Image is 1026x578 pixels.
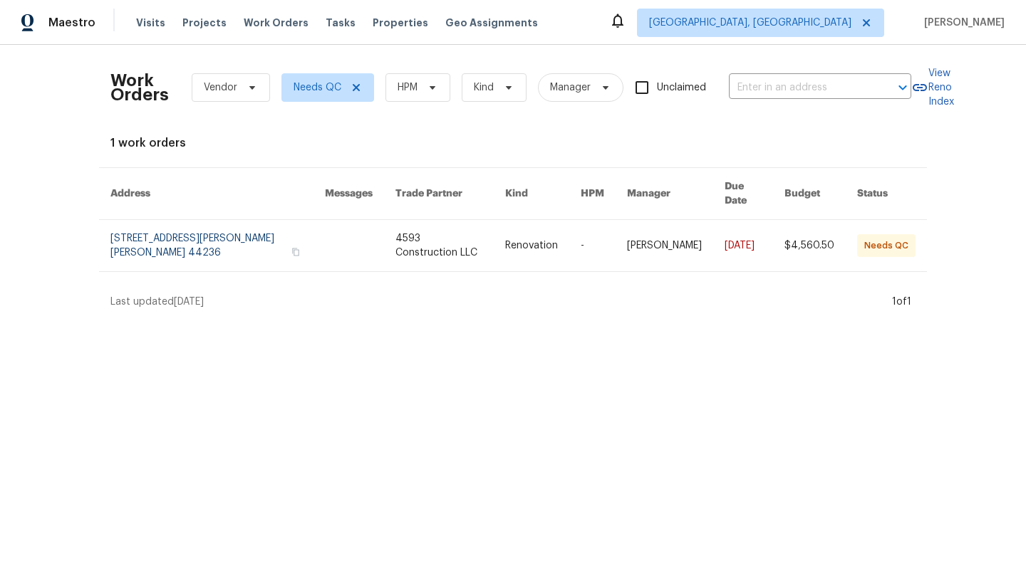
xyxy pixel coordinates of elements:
th: Address [99,168,313,220]
span: Geo Assignments [445,16,538,30]
span: Vendor [204,80,237,95]
button: Copy Address [289,246,302,258]
div: 1 of 1 [892,295,911,309]
td: - [569,220,616,272]
h2: Work Orders [110,73,169,102]
span: [PERSON_NAME] [918,16,1005,30]
span: [GEOGRAPHIC_DATA], [GEOGRAPHIC_DATA] [649,16,851,30]
span: [DATE] [174,297,204,307]
span: Tasks [326,18,356,28]
span: Unclaimed [657,80,706,95]
th: Messages [313,168,384,220]
td: Renovation [494,220,569,272]
span: Manager [550,80,591,95]
span: Maestro [48,16,95,30]
a: View Reno Index [911,66,954,109]
span: Needs QC [294,80,341,95]
th: Kind [494,168,569,220]
span: HPM [398,80,418,95]
th: Due Date [713,168,773,220]
td: [PERSON_NAME] [616,220,713,272]
th: Manager [616,168,713,220]
button: Open [893,78,913,98]
div: 1 work orders [110,136,916,150]
th: HPM [569,168,616,220]
td: 4593 Construction LLC [384,220,494,272]
div: Last updated [110,295,888,309]
th: Budget [773,168,846,220]
th: Status [846,168,927,220]
span: Work Orders [244,16,309,30]
input: Enter in an address [729,77,871,99]
span: Kind [474,80,494,95]
span: Properties [373,16,428,30]
span: Projects [182,16,227,30]
span: Visits [136,16,165,30]
th: Trade Partner [384,168,494,220]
